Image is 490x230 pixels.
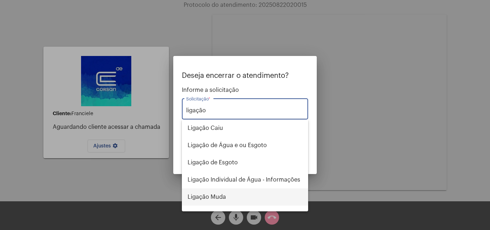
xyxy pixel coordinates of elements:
[182,87,308,93] span: Informe a solicitação
[186,107,304,114] input: Buscar solicitação
[182,72,308,80] p: Deseja encerrar o atendimento?
[188,188,302,206] span: Ligação Muda
[188,154,302,171] span: Ligação de Esgoto
[188,119,302,137] span: Ligação Caiu
[188,171,302,188] span: Ligação Individual de Água - Informações
[188,206,302,223] span: Religação (informações sobre)
[188,137,302,154] span: Ligação de Água e ou Esgoto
